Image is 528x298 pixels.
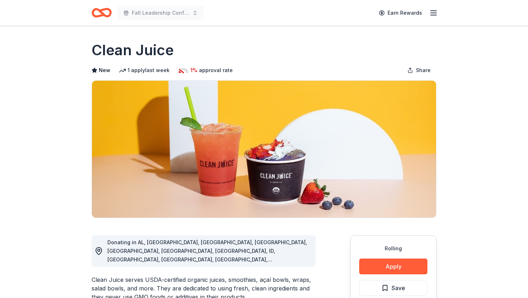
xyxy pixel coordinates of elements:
button: Fall Leadership Conference [117,6,204,20]
button: Share [402,63,436,77]
span: Fall Leadership Conference [132,9,189,17]
span: Save [392,283,405,293]
span: approval rate [199,66,233,75]
button: Save [359,280,427,296]
div: Rolling [359,244,427,253]
a: Earn Rewards [375,6,426,19]
span: 1% [190,66,198,75]
h1: Clean Juice [92,40,174,60]
span: New [99,66,110,75]
button: Apply [359,259,427,274]
img: Image for Clean Juice [92,81,436,218]
span: Share [416,66,431,75]
div: 1 apply last week [119,66,170,75]
a: Home [92,4,112,21]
